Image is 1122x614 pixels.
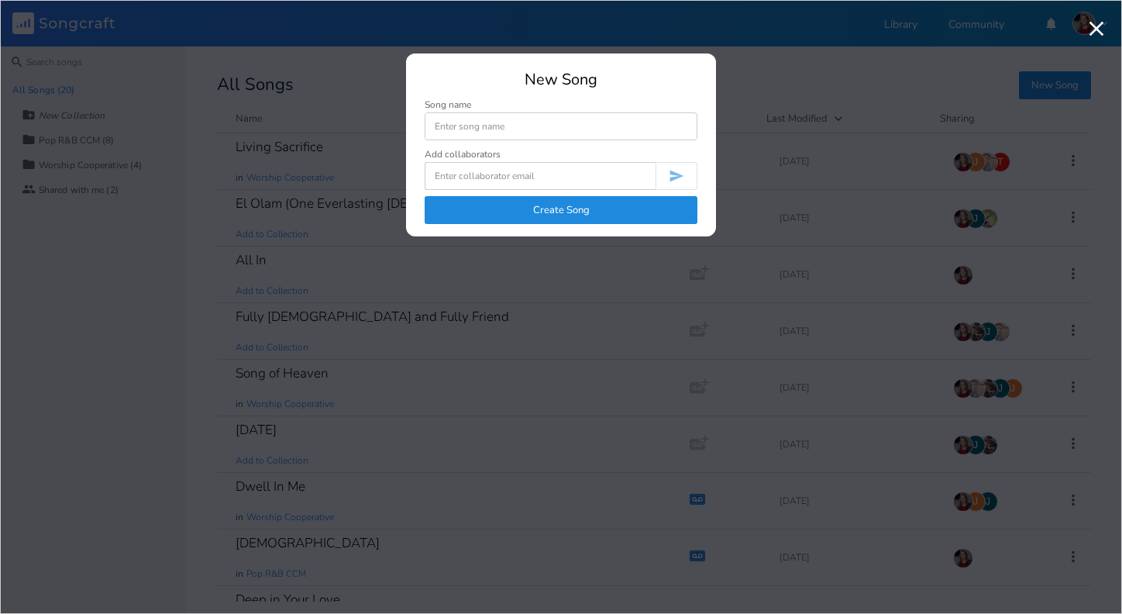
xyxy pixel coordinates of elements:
input: Enter song name [425,112,697,140]
button: Invite [656,162,697,190]
div: New Song [425,72,697,88]
div: Add collaborators [425,150,501,159]
button: Create Song [425,196,697,224]
input: Enter collaborator email [425,162,656,190]
div: Song name [425,100,697,109]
